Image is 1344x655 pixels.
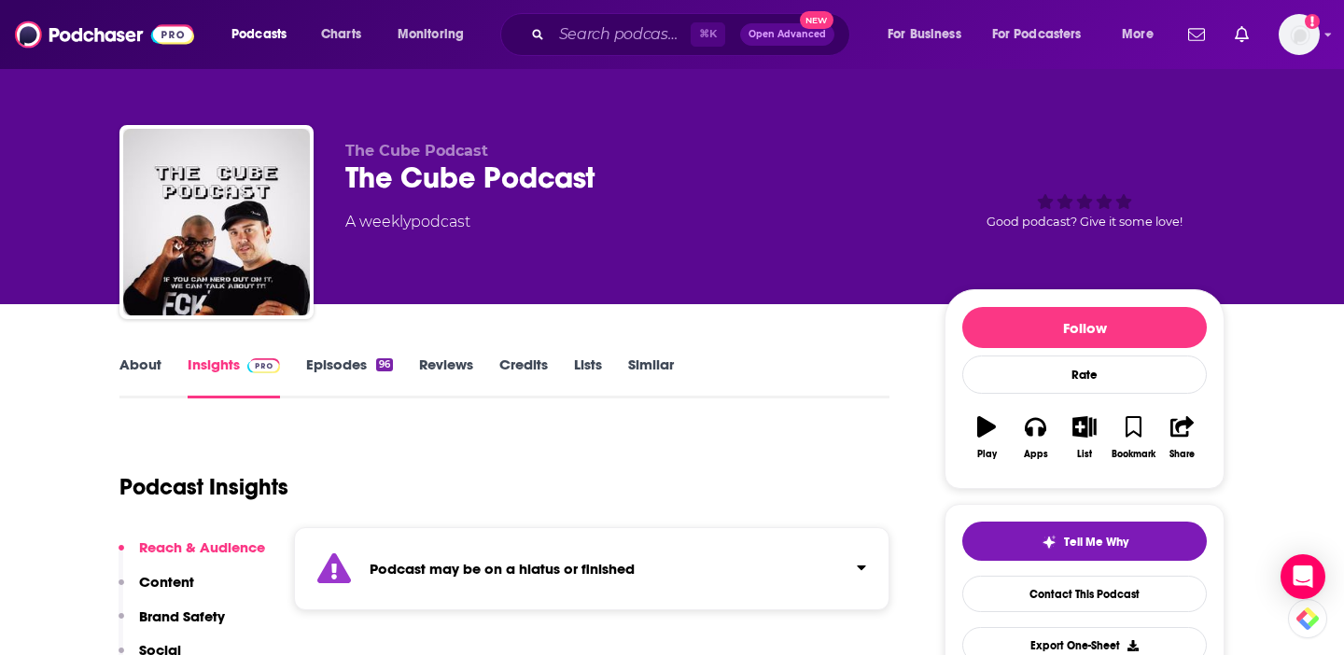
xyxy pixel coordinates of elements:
[119,607,225,642] button: Brand Safety
[1158,404,1207,471] button: Share
[1281,554,1325,599] div: Open Intercom Messenger
[962,576,1207,612] a: Contact This Podcast
[888,21,961,48] span: For Business
[1279,14,1320,55] button: Show profile menu
[552,20,691,49] input: Search podcasts, credits, & more...
[309,20,372,49] a: Charts
[1112,449,1155,460] div: Bookmark
[1060,404,1109,471] button: List
[740,23,834,46] button: Open AdvancedNew
[977,449,997,460] div: Play
[992,21,1082,48] span: For Podcasters
[518,13,868,56] div: Search podcasts, credits, & more...
[139,573,194,591] p: Content
[1064,535,1128,550] span: Tell Me Why
[691,22,725,47] span: ⌘ K
[294,527,889,610] section: Click to expand status details
[800,11,833,29] span: New
[962,355,1207,394] div: Rate
[1109,404,1157,471] button: Bookmark
[247,358,280,373] img: Podchaser Pro
[139,607,225,625] p: Brand Safety
[628,355,674,398] a: Similar
[15,17,194,52] img: Podchaser - Follow, Share and Rate Podcasts
[1305,14,1320,29] svg: Add a profile image
[1042,535,1057,550] img: tell me why sparkle
[980,20,1109,49] button: open menu
[1227,19,1256,50] a: Show notifications dropdown
[962,307,1207,348] button: Follow
[306,355,393,398] a: Episodes96
[218,20,311,49] button: open menu
[1024,449,1048,460] div: Apps
[1279,14,1320,55] span: Logged in as zhopson
[139,538,265,556] p: Reach & Audience
[1122,21,1154,48] span: More
[345,211,470,233] div: A weekly podcast
[345,142,488,160] span: The Cube Podcast
[123,129,310,315] img: The Cube Podcast
[119,538,265,573] button: Reach & Audience
[321,21,361,48] span: Charts
[1279,14,1320,55] img: User Profile
[1077,449,1092,460] div: List
[1011,404,1059,471] button: Apps
[370,560,635,578] strong: Podcast may be on a hiatus or finished
[188,355,280,398] a: InsightsPodchaser Pro
[749,30,826,39] span: Open Advanced
[398,21,464,48] span: Monitoring
[945,142,1225,258] div: Good podcast? Give it some love!
[419,355,473,398] a: Reviews
[1169,449,1195,460] div: Share
[875,20,985,49] button: open menu
[231,21,287,48] span: Podcasts
[499,355,548,398] a: Credits
[119,573,194,607] button: Content
[1181,19,1212,50] a: Show notifications dropdown
[574,355,602,398] a: Lists
[119,355,161,398] a: About
[1109,20,1177,49] button: open menu
[119,473,288,501] h1: Podcast Insights
[987,215,1183,229] span: Good podcast? Give it some love!
[385,20,488,49] button: open menu
[962,522,1207,561] button: tell me why sparkleTell Me Why
[962,404,1011,471] button: Play
[376,358,393,371] div: 96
